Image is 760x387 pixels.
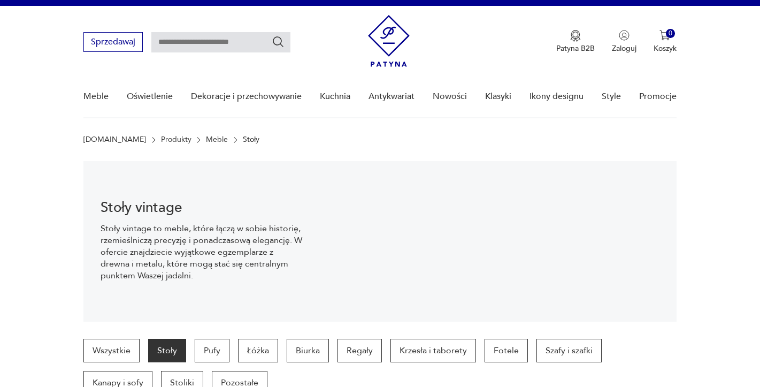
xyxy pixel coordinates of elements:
p: Stoły vintage to meble, które łączą w sobie historię, rzemieślniczą precyzję i ponadczasową elega... [101,223,303,282]
a: Promocje [639,76,677,117]
a: Biurka [287,339,329,362]
p: Zaloguj [612,43,636,54]
a: Kuchnia [320,76,350,117]
button: 0Koszyk [654,30,677,54]
a: Meble [206,135,228,144]
a: Łóżka [238,339,278,362]
img: Ikona koszyka [659,30,670,41]
a: Krzesła i taborety [390,339,476,362]
a: Oświetlenie [127,76,173,117]
button: Sprzedawaj [83,32,143,52]
img: Ikona medalu [570,30,581,42]
p: Koszyk [654,43,677,54]
a: Szafy i szafki [536,339,602,362]
p: Patyna B2B [556,43,595,54]
button: Szukaj [272,35,285,48]
a: Pufy [195,339,229,362]
a: [DOMAIN_NAME] [83,135,146,144]
p: Stoły [243,135,259,144]
div: 0 [666,29,675,38]
button: Patyna B2B [556,30,595,54]
a: Ikona medaluPatyna B2B [556,30,595,54]
a: Wszystkie [83,339,140,362]
a: Antykwariat [369,76,414,117]
a: Dekoracje i przechowywanie [191,76,302,117]
a: Sprzedawaj [83,39,143,47]
a: Regały [337,339,382,362]
a: Stoły [148,339,186,362]
a: Klasyki [485,76,511,117]
a: Produkty [161,135,191,144]
img: Ikonka użytkownika [619,30,630,41]
h1: Stoły vintage [101,201,303,214]
a: Nowości [433,76,467,117]
a: Ikony designu [529,76,584,117]
img: Patyna - sklep z meblami i dekoracjami vintage [368,15,410,67]
a: Meble [83,76,109,117]
a: Fotele [485,339,528,362]
a: Style [602,76,621,117]
button: Zaloguj [612,30,636,54]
